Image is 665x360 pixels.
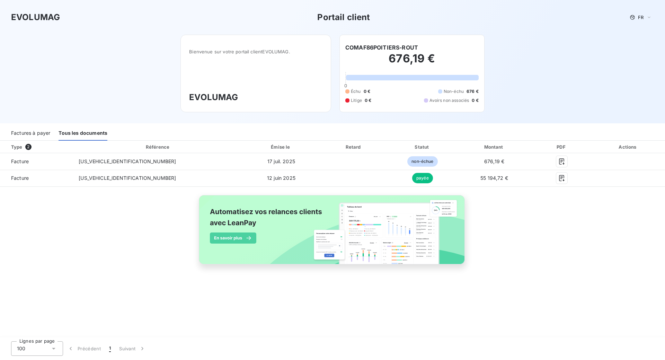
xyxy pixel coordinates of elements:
span: 676 € [467,88,479,95]
span: Bienvenue sur votre portail client EVOLUMAG . [189,49,322,54]
span: 0 € [365,97,371,104]
span: Avoirs non associés [429,97,469,104]
span: 100 [17,345,25,352]
h2: 676,19 € [345,52,479,72]
h6: COMAF86POITIERS-ROUT [345,43,418,52]
span: 0 € [472,97,478,104]
span: 1 [109,345,111,352]
div: Tous les documents [59,126,107,141]
div: Référence [146,144,169,150]
button: 1 [105,341,115,356]
span: 55 194,72 € [480,175,508,181]
span: non-échue [407,156,437,167]
div: PDF [533,143,590,150]
div: Montant [458,143,531,150]
div: Factures à payer [11,126,50,141]
span: Facture [6,175,68,182]
h3: EVOLUMAG [189,91,322,104]
span: Non-échu [444,88,464,95]
span: [US_VEHICLE_IDENTIFICATION_NUMBER] [79,158,176,164]
button: Suivant [115,341,150,356]
span: payée [412,173,433,183]
h3: EVOLUMAG [11,11,60,24]
div: Statut [390,143,455,150]
span: FR [638,15,644,20]
div: Actions [593,143,664,150]
span: [US_VEHICLE_IDENTIFICATION_NUMBER] [79,175,176,181]
span: 17 juil. 2025 [267,158,295,164]
div: Émise le [245,143,318,150]
div: Type [7,143,72,150]
span: 12 juin 2025 [267,175,295,181]
button: Précédent [63,341,105,356]
div: Retard [320,143,387,150]
h3: Portail client [317,11,370,24]
span: 0 [344,83,347,88]
span: 676,19 € [484,158,504,164]
span: 2 [25,144,32,150]
span: 0 € [364,88,370,95]
span: Facture [6,158,68,165]
span: Échu [351,88,361,95]
img: banner [193,191,472,276]
span: Litige [351,97,362,104]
